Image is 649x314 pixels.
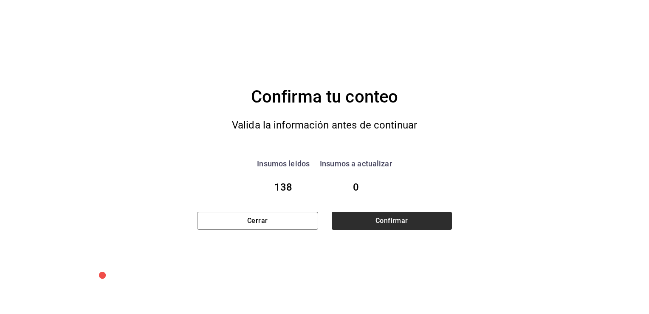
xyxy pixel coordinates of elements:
[320,180,392,195] div: 0
[332,212,452,230] button: Confirmar
[320,158,392,169] div: Insumos a actualizar
[197,84,452,110] div: Confirma tu conteo
[257,158,310,169] div: Insumos leidos
[257,180,310,195] div: 138
[214,117,435,134] div: Valida la información antes de continuar
[197,212,318,230] button: Cerrar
